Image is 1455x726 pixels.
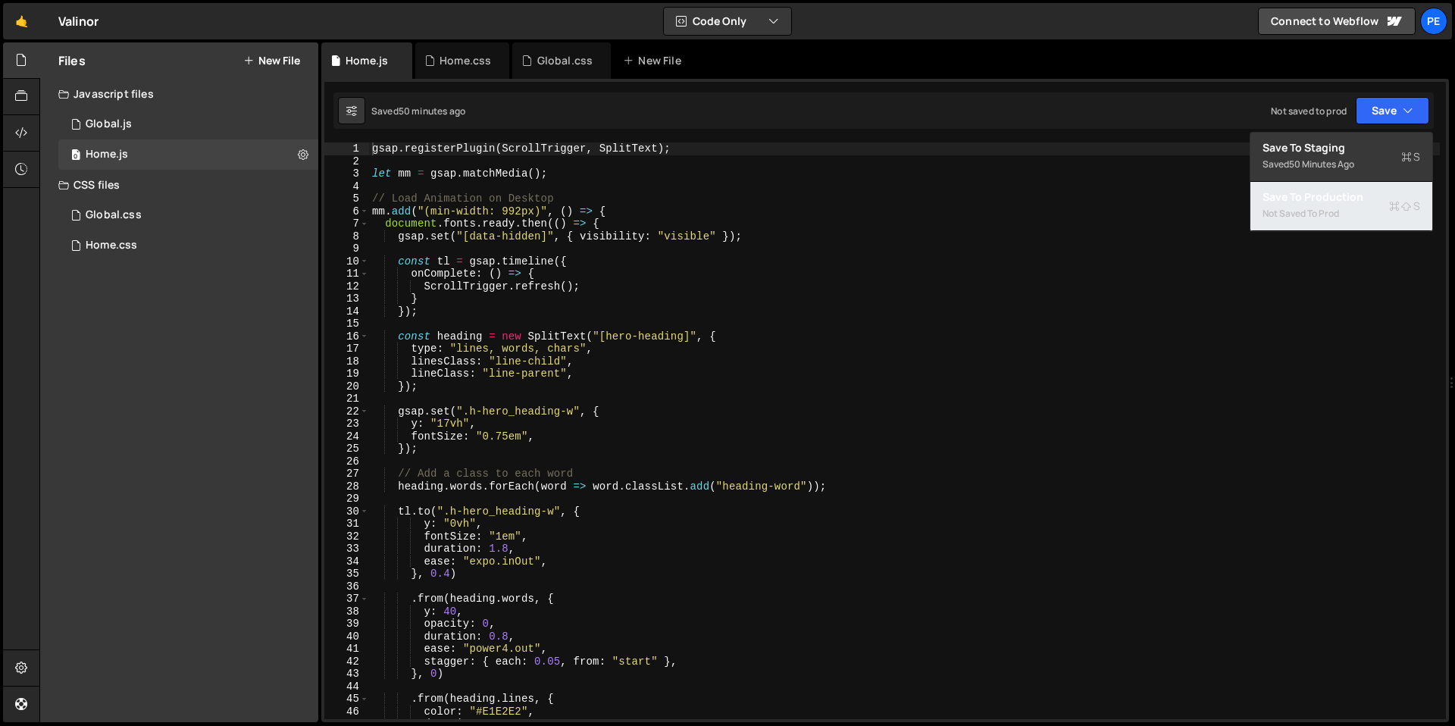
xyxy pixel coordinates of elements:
div: 13 [324,293,369,305]
a: Connect to Webflow [1258,8,1416,35]
div: 37 [324,593,369,606]
div: Home.css [440,53,491,68]
div: 16704/45813.css [58,230,318,261]
div: 14 [324,305,369,318]
div: 9 [324,243,369,255]
div: 7 [324,217,369,230]
div: 43 [324,668,369,681]
div: 38 [324,606,369,618]
div: 41 [324,643,369,656]
button: Save to StagingS Saved50 minutes ago [1250,133,1432,182]
div: Not saved to prod [1263,205,1420,223]
div: Save to Production [1263,189,1420,205]
div: Global.css [537,53,593,68]
div: Home.css [86,239,137,252]
div: 16 [324,330,369,343]
div: 26 [324,455,369,468]
div: 30 [324,505,369,518]
div: 42 [324,656,369,668]
div: 23 [324,418,369,430]
div: 25 [324,443,369,455]
div: 33 [324,543,369,555]
div: 15 [324,318,369,330]
span: S [1401,149,1420,164]
a: 🤙 [3,3,40,39]
div: 34 [324,555,369,568]
button: Save [1356,97,1429,124]
div: 24 [324,430,369,443]
div: 29 [324,493,369,505]
div: New File [623,53,687,68]
div: 18 [324,355,369,368]
div: 8 [324,230,369,243]
div: 16704/45652.js [58,139,318,170]
button: New File [243,55,300,67]
div: Saved [371,105,465,117]
div: Code Only [1250,132,1433,232]
div: 39 [324,618,369,631]
div: 31 [324,518,369,530]
div: 10 [324,255,369,268]
div: 12 [324,280,369,293]
div: 50 minutes ago [399,105,465,117]
div: Global.js [86,117,132,131]
button: Code Only [664,8,791,35]
div: 17 [324,343,369,355]
div: 50 minutes ago [1289,158,1354,171]
div: Javascript files [40,79,318,109]
div: CSS files [40,170,318,200]
button: Save to ProductionS Not saved to prod [1250,182,1432,231]
div: 19 [324,368,369,380]
div: 2 [324,155,369,168]
div: 44 [324,681,369,693]
div: Valinor [58,12,99,30]
div: 6 [324,205,369,218]
div: 16704/45653.js [58,109,318,139]
div: 21 [324,393,369,405]
div: 4 [324,180,369,193]
div: 35 [324,568,369,580]
span: S [1389,199,1420,214]
div: Home.js [346,53,388,68]
div: 16704/45678.css [58,200,318,230]
div: 28 [324,480,369,493]
a: Pe [1420,8,1447,35]
div: 36 [324,580,369,593]
div: 3 [324,167,369,180]
div: 22 [324,405,369,418]
h2: Files [58,52,86,69]
div: Not saved to prod [1271,105,1347,117]
div: Global.css [86,208,142,222]
div: 27 [324,468,369,480]
div: 46 [324,706,369,718]
div: 1 [324,142,369,155]
div: 32 [324,530,369,543]
span: 0 [71,150,80,162]
div: 20 [324,380,369,393]
div: 40 [324,631,369,643]
div: 45 [324,693,369,706]
div: Saved [1263,155,1420,174]
div: Save to Staging [1263,140,1420,155]
div: 5 [324,192,369,205]
div: Home.js [86,148,128,161]
div: 11 [324,268,369,280]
